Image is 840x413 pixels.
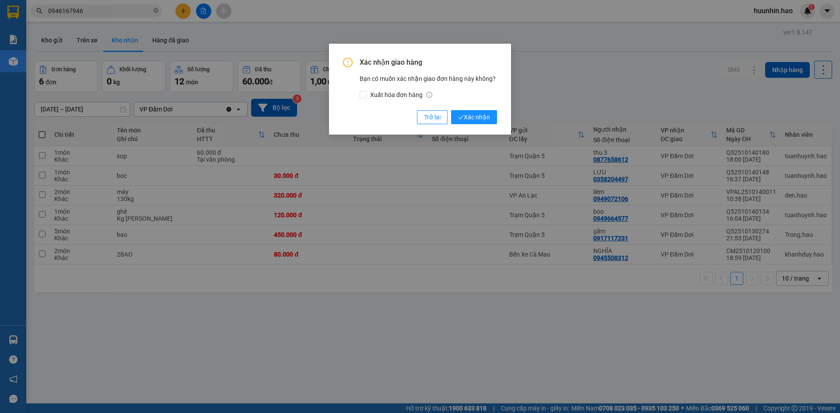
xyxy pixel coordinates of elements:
[367,90,436,100] span: Xuất hóa đơn hàng
[360,74,497,100] div: Bạn có muốn xác nhận giao đơn hàng này không?
[343,58,353,67] span: exclamation-circle
[458,112,490,122] span: Xác nhận
[417,110,448,124] button: Trở lại
[360,58,497,67] span: Xác nhận giao hàng
[451,110,497,124] button: checkXác nhận
[458,115,464,120] span: check
[426,92,432,98] span: info-circle
[424,112,441,122] span: Trở lại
